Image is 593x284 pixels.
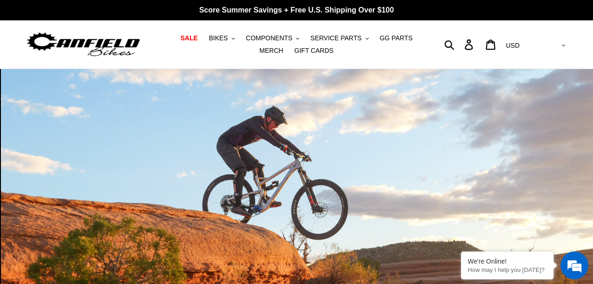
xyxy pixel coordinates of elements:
[375,32,417,44] a: GG PARTS
[25,30,141,59] img: Canfield Bikes
[176,32,202,44] a: SALE
[468,266,547,273] p: How may I help you today?
[468,258,547,265] div: We're Online!
[259,47,283,55] span: MERCH
[180,34,197,42] span: SALE
[290,44,338,57] a: GIFT CARDS
[241,32,304,44] button: COMPONENTS
[204,32,240,44] button: BIKES
[209,34,228,42] span: BIKES
[246,34,292,42] span: COMPONENTS
[379,34,412,42] span: GG PARTS
[255,44,288,57] a: MERCH
[310,34,361,42] span: SERVICE PARTS
[306,32,373,44] button: SERVICE PARTS
[294,47,334,55] span: GIFT CARDS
